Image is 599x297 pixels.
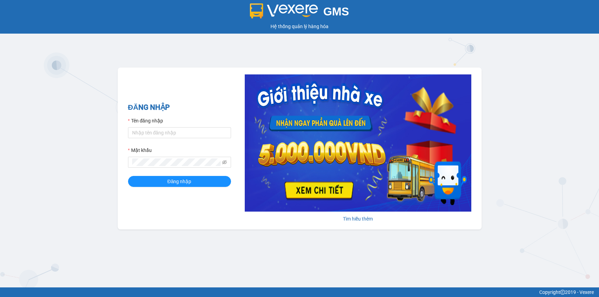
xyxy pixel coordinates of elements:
a: GMS [250,10,349,16]
span: GMS [323,5,349,18]
span: copyright [560,290,565,295]
div: Tìm hiểu thêm [245,215,471,223]
input: Mật khẩu [132,158,221,166]
div: Copyright 2019 - Vexere [5,288,594,296]
label: Tên đăng nhập [128,117,163,124]
button: Đăng nhập [128,176,231,187]
input: Tên đăng nhập [128,127,231,138]
img: banner-0 [245,74,471,212]
h2: ĐĂNG NHẬP [128,102,231,113]
img: logo 2 [250,3,318,19]
div: Hệ thống quản lý hàng hóa [2,23,597,30]
span: Đăng nhập [168,178,192,185]
span: eye-invisible [222,160,227,165]
label: Mật khẩu [128,146,152,154]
